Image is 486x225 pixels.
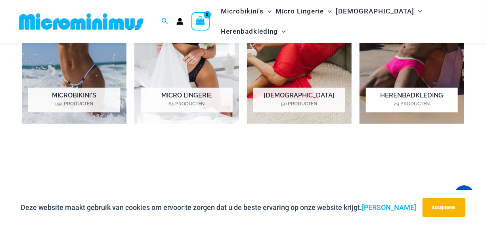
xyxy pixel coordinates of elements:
font: 29 producten [394,101,430,107]
font: 50 producten [281,101,318,107]
font: Microbikini's [221,7,264,15]
font: Microbikini's [52,92,96,99]
a: [PERSON_NAME] [362,203,417,212]
a: HerenbadkledingMenu wisselenMenu wisselen [219,21,288,42]
a: Micro LingerieMenu wisselenMenu wisselen [274,1,334,21]
font: Herenbadkleding [381,92,444,99]
font: Accepteren [432,205,456,210]
span: Menu wisselen [414,1,422,21]
font: [DEMOGRAPHIC_DATA] [336,7,414,15]
font: Micro Lingerie [161,92,212,99]
img: MM WINKEL LOGO PLAT [16,13,146,31]
font: Herenbadkleding [221,27,278,35]
font: [DEMOGRAPHIC_DATA] [264,92,335,99]
button: Accepteren [423,198,465,217]
a: Microbikini'sMenu wisselenMenu wisselen [219,1,274,21]
a: Bekijk winkelwagen, leeg [191,12,210,31]
a: [DEMOGRAPHIC_DATA]Menu wisselenMenu wisselen [334,1,424,21]
span: Menu wisselen [278,21,286,42]
font: 192 producten [55,101,94,107]
a: Link naar accountpictogram [176,18,184,25]
a: Zoekpictogramlink [161,17,168,27]
span: Menu wisselen [324,1,332,21]
font: Deze website maakt gebruik van cookies om ervoor te zorgen dat u de beste ervaring op onze websit... [21,203,362,212]
font: 64 producten [169,101,205,107]
font: Micro Lingerie [276,7,324,15]
iframe: TrustedSite-gecertificeerd [22,145,464,204]
span: Menu wisselen [264,1,272,21]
